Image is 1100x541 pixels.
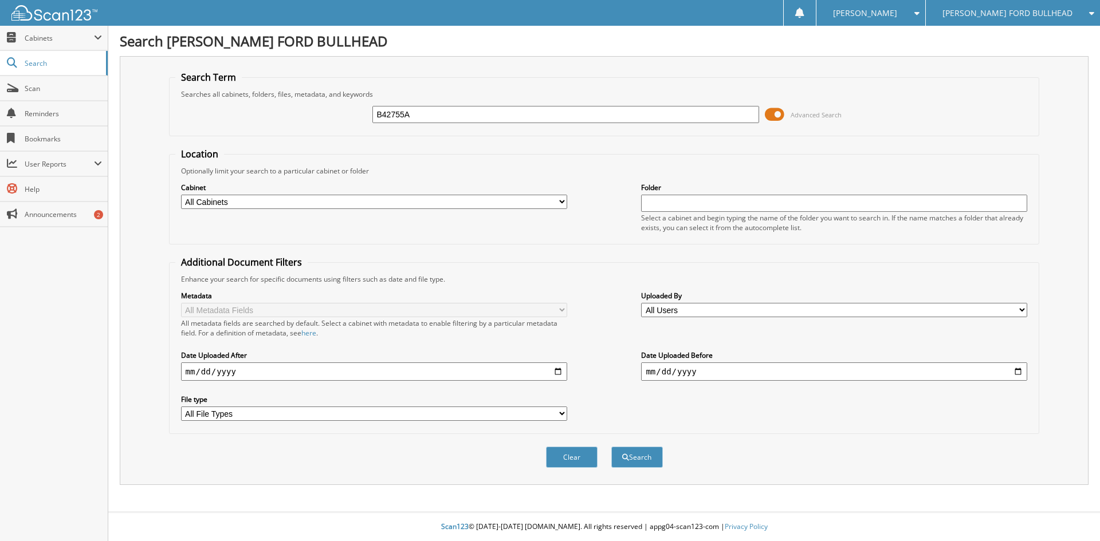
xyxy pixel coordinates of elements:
[94,210,103,219] div: 2
[641,213,1027,232] div: Select a cabinet and begin typing the name of the folder you want to search in. If the name match...
[791,110,842,119] span: Advanced Search
[942,10,1072,17] span: [PERSON_NAME] FORD BULLHEAD
[175,256,308,268] legend: Additional Document Filters
[25,33,94,43] span: Cabinets
[175,166,1034,176] div: Optionally limit your search to a particular cabinet or folder
[120,31,1089,50] h1: Search [PERSON_NAME] FORD BULLHEAD
[1043,486,1100,541] iframe: Chat Widget
[641,183,1027,192] label: Folder
[181,318,567,338] div: All metadata fields are searched by default. Select a cabinet with metadata to enable filtering b...
[181,291,567,301] label: Metadata
[301,328,316,338] a: here
[725,522,768,531] a: Privacy Policy
[181,362,567,381] input: start
[25,210,102,219] span: Announcements
[25,184,102,194] span: Help
[641,362,1027,381] input: end
[441,522,469,531] span: Scan123
[175,89,1034,99] div: Searches all cabinets, folders, files, metadata, and keywords
[611,447,663,468] button: Search
[175,148,224,160] legend: Location
[175,274,1034,284] div: Enhance your search for specific documents using filters such as date and file type.
[25,134,102,144] span: Bookmarks
[641,350,1027,360] label: Date Uploaded Before
[25,159,94,169] span: User Reports
[181,350,567,360] label: Date Uploaded After
[175,71,242,84] legend: Search Term
[11,5,97,21] img: scan123-logo-white.svg
[25,84,102,93] span: Scan
[108,513,1100,541] div: © [DATE]-[DATE] [DOMAIN_NAME]. All rights reserved | appg04-scan123-com |
[546,447,598,468] button: Clear
[641,291,1027,301] label: Uploaded By
[25,109,102,119] span: Reminders
[833,10,897,17] span: [PERSON_NAME]
[181,394,567,404] label: File type
[25,58,100,68] span: Search
[181,183,567,192] label: Cabinet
